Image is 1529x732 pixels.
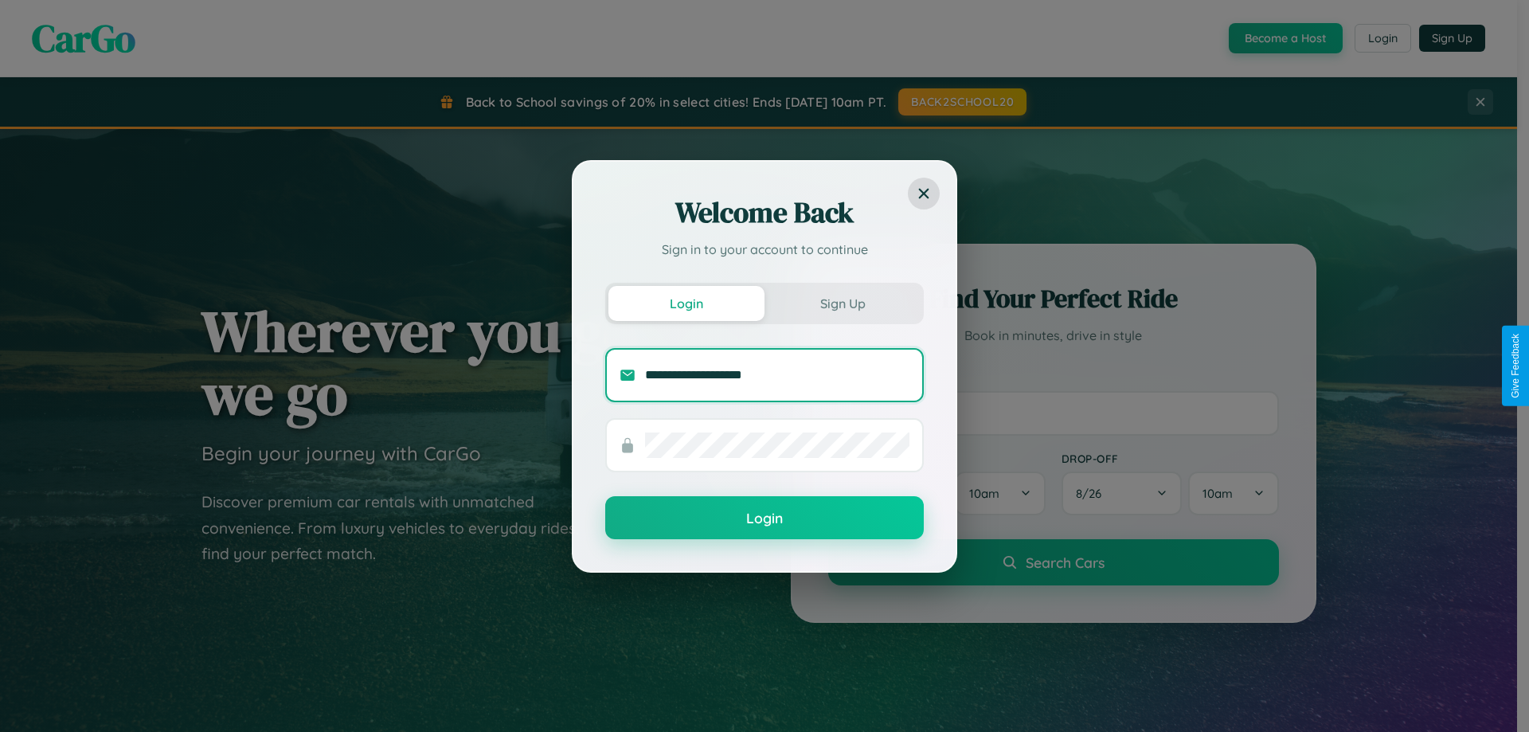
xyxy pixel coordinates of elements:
[605,194,924,232] h2: Welcome Back
[608,286,764,321] button: Login
[605,240,924,259] p: Sign in to your account to continue
[764,286,921,321] button: Sign Up
[1510,334,1521,398] div: Give Feedback
[605,496,924,539] button: Login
